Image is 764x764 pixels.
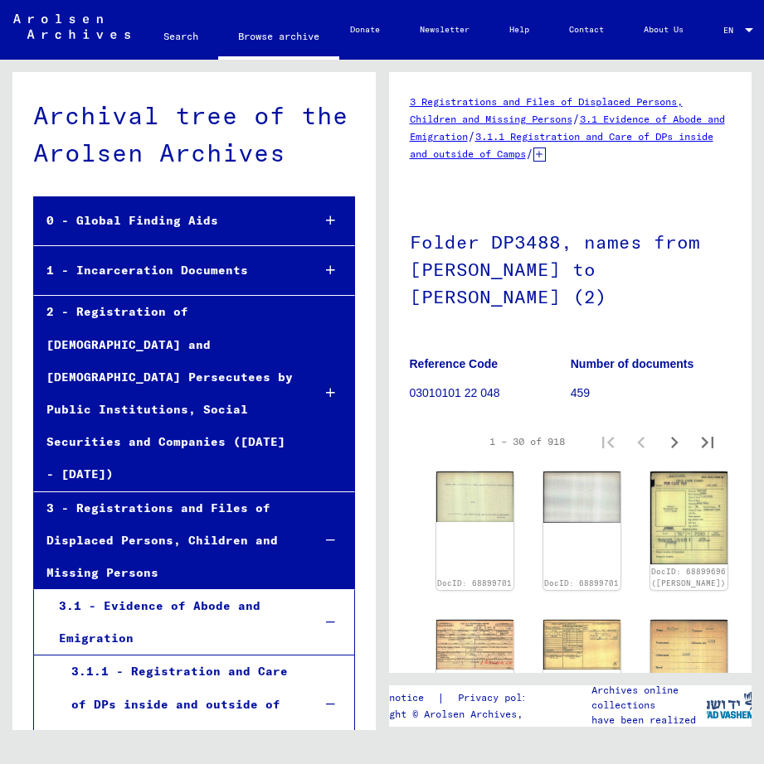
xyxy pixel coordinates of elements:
a: Privacy policy [445,689,559,707]
div: | [354,689,559,707]
a: 3.1.1 Registration and Care of DPs inside and outside of Camps [410,130,713,160]
p: Copyright © Arolsen Archives, 2021 [354,707,559,722]
a: About Us [624,10,703,50]
span: / [468,128,475,143]
span: / [526,146,533,161]
a: Legal notice [354,689,437,707]
div: 2 - Registration of [DEMOGRAPHIC_DATA] and [DEMOGRAPHIC_DATA] Persecutees by Public Institutions,... [34,296,299,491]
img: 001.jpg [436,471,513,522]
b: Number of documents [571,357,694,370]
button: First page [591,425,625,458]
img: 001.jpg [650,471,728,564]
span: / [572,111,580,126]
img: 002.jpg [543,620,620,670]
button: Previous page [625,425,658,458]
a: Help [489,10,549,50]
img: 001.jpg [436,620,513,670]
button: Last page [691,425,724,458]
a: Search [144,17,218,56]
button: Next page [658,425,691,458]
div: 3 - Registrations and Files of Displaced Persons, Children and Missing Persons [34,492,299,590]
p: 459 [571,384,731,402]
div: 3.1.1 - Registration and Care of DPs inside and outside of Camps [59,655,299,753]
div: Archival tree of the Arolsen Archives [33,97,355,172]
a: Donate [330,10,400,50]
span: EN [723,26,742,35]
a: Newsletter [400,10,489,50]
img: yv_logo.png [698,684,761,726]
h1: Folder DP3488, names from [PERSON_NAME] to [PERSON_NAME] (2) [410,204,732,331]
p: have been realized in partnership with [591,713,706,742]
img: 001.jpg [650,620,728,731]
a: DocID: 68899701 [437,578,512,588]
b: Reference Code [410,357,499,370]
a: 3 Registrations and Files of Displaced Persons, Children and Missing Persons [410,95,683,125]
a: Browse archive [218,17,339,60]
div: 1 - Incarceration Documents [34,254,299,287]
img: Arolsen_neg.svg [13,14,130,39]
a: DocID: 68899696 ([PERSON_NAME]) [651,567,726,588]
p: The Arolsen Archives online collections [591,668,706,713]
div: 0 - Global Finding Aids [34,205,299,237]
img: 002.jpg [543,471,620,523]
div: 3.1 - Evidence of Abode and Emigration [46,590,299,655]
a: DocID: 68899701 [544,578,619,588]
div: 1 – 30 of 918 [489,434,565,449]
a: Contact [549,10,624,50]
p: 03010101 22 048 [410,384,570,402]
